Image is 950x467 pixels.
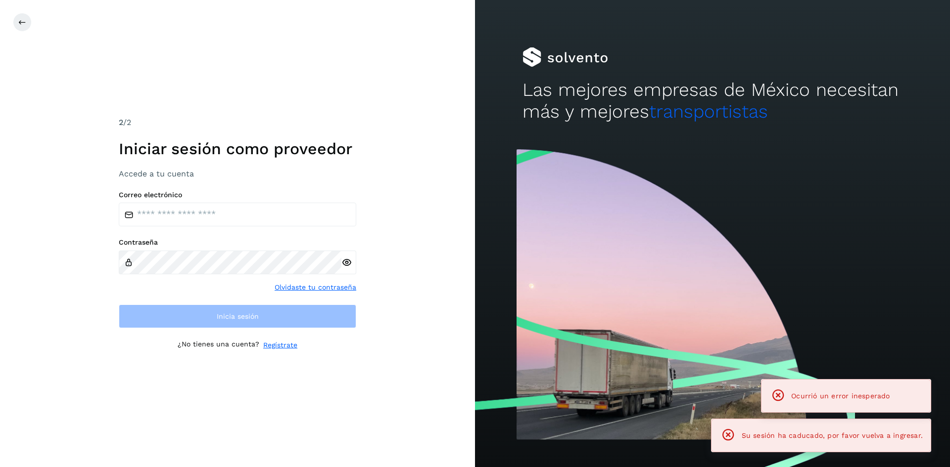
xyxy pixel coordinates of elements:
[119,169,356,178] h3: Accede a tu cuenta
[119,117,356,128] div: /2
[119,238,356,247] label: Contraseña
[217,313,259,320] span: Inicia sesión
[649,101,768,122] span: transportistas
[275,282,356,293] a: Olvidaste tu contraseña
[791,392,890,400] span: Ocurrió un error inesperado
[263,340,297,350] a: Regístrate
[119,139,356,158] h1: Iniciar sesión como proveedor
[742,431,923,439] span: Su sesión ha caducado, por favor vuelva a ingresar.
[119,304,356,328] button: Inicia sesión
[178,340,259,350] p: ¿No tienes una cuenta?
[119,118,123,127] span: 2
[522,79,902,123] h2: Las mejores empresas de México necesitan más y mejores
[119,191,356,199] label: Correo electrónico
